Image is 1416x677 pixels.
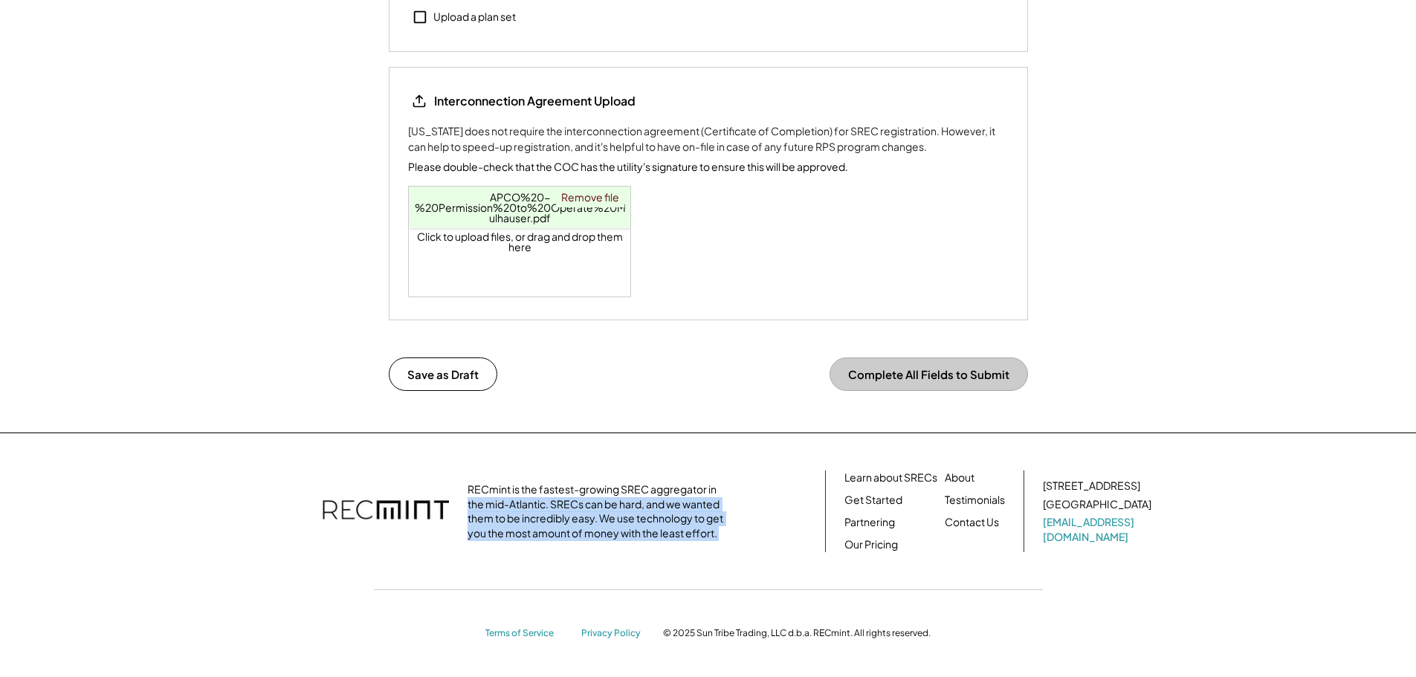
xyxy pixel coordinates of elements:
[1043,497,1151,512] div: [GEOGRAPHIC_DATA]
[945,515,999,530] a: Contact Us
[389,357,497,391] button: Save as Draft
[409,187,632,297] div: Click to upload files, or drag and drop them here
[663,627,931,639] div: © 2025 Sun Tribe Trading, LLC d.b.a. RECmint. All rights reserved.
[945,470,974,485] a: About
[844,515,895,530] a: Partnering
[844,493,902,508] a: Get Started
[415,190,626,224] a: APCO%20-%20Permission%20to%20Operate%20Mulhauser.pdf
[408,159,848,175] div: Please double-check that the COC has the utility's signature to ensure this will be approved.
[408,123,1009,155] div: [US_STATE] does not require the interconnection agreement (Certificate of Completion) for SREC re...
[323,485,449,537] img: recmint-logotype%403x.png
[485,627,567,640] a: Terms of Service
[434,93,636,109] div: Interconnection Agreement Upload
[1043,515,1154,544] a: [EMAIL_ADDRESS][DOMAIN_NAME]
[945,493,1005,508] a: Testimonials
[844,470,937,485] a: Learn about SRECs
[1043,479,1140,493] div: [STREET_ADDRESS]
[844,537,898,552] a: Our Pricing
[830,357,1028,391] button: Complete All Fields to Submit
[581,627,648,640] a: Privacy Policy
[556,187,624,207] a: Remove file
[468,482,731,540] div: RECmint is the fastest-growing SREC aggregator in the mid-Atlantic. SRECs can be hard, and we wan...
[433,10,516,25] div: Upload a plan set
